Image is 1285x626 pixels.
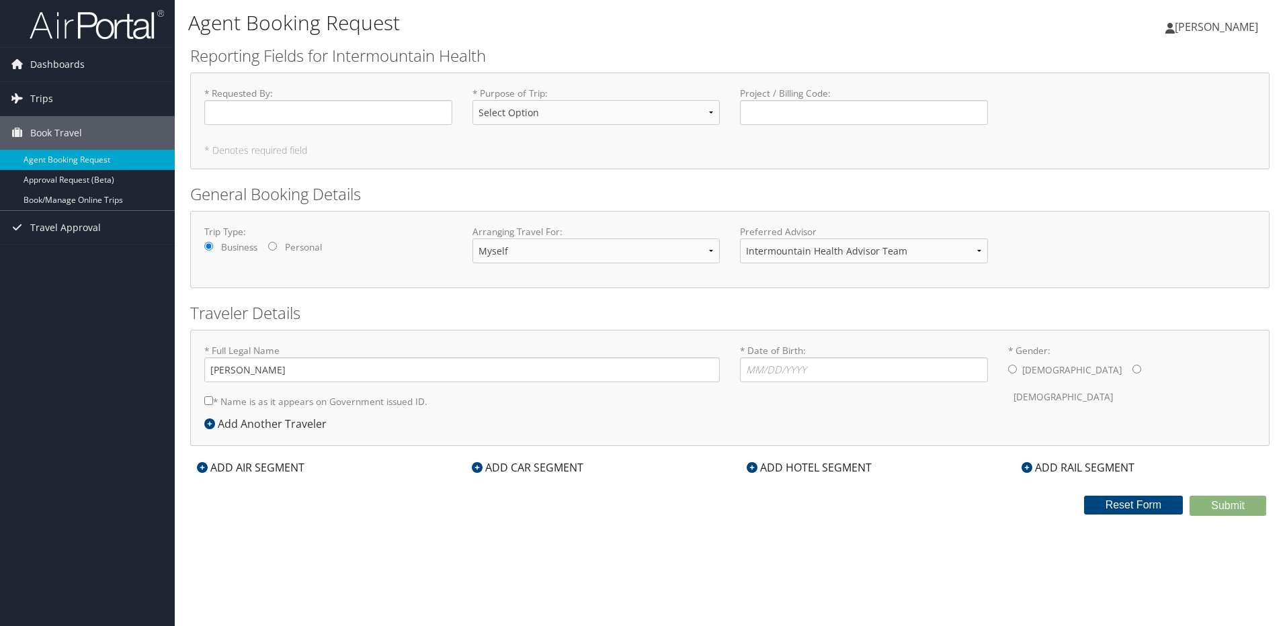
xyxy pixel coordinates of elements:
input: * Requested By: [204,100,452,125]
button: Reset Form [1084,496,1184,515]
label: [DEMOGRAPHIC_DATA] [1013,384,1113,410]
input: * Name is as it appears on Government issued ID. [204,396,213,405]
span: Travel Approval [30,211,101,244]
select: * Purpose of Trip: [472,100,720,125]
button: Submit [1190,496,1266,516]
input: * Full Legal Name [204,357,720,382]
label: * Requested By : [204,87,452,125]
label: * Date of Birth: [740,344,988,382]
img: airportal-logo.png [30,9,164,40]
input: * Gender:[DEMOGRAPHIC_DATA][DEMOGRAPHIC_DATA] [1008,365,1017,373]
label: Personal [285,240,322,254]
label: * Purpose of Trip : [472,87,720,136]
label: * Name is as it appears on Government issued ID. [204,389,427,414]
div: ADD HOTEL SEGMENT [740,459,878,476]
span: Dashboards [30,48,85,81]
label: Preferred Advisor [740,225,988,238]
label: * Gender: [1008,344,1256,410]
div: ADD AIR SEGMENT [190,459,311,476]
label: Trip Type: [204,225,452,238]
h2: General Booking Details [190,183,1270,206]
h5: * Denotes required field [204,146,1255,155]
span: [PERSON_NAME] [1175,19,1258,34]
div: ADD RAIL SEGMENT [1015,459,1141,476]
a: [PERSON_NAME] [1165,7,1272,47]
div: ADD CAR SEGMENT [465,459,590,476]
label: * Full Legal Name [204,344,720,382]
h2: Reporting Fields for Intermountain Health [190,44,1270,67]
label: Project / Billing Code : [740,87,988,125]
input: * Gender:[DEMOGRAPHIC_DATA][DEMOGRAPHIC_DATA] [1132,365,1141,373]
label: Business [221,240,257,254]
span: Trips [30,82,53,116]
h1: Agent Booking Request [188,9,911,37]
label: [DEMOGRAPHIC_DATA] [1022,357,1122,383]
h2: Traveler Details [190,302,1270,324]
input: * Date of Birth: [740,357,988,382]
label: Arranging Travel For: [472,225,720,238]
input: Project / Billing Code: [740,100,988,125]
span: Book Travel [30,116,82,150]
div: Add Another Traveler [204,416,333,432]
